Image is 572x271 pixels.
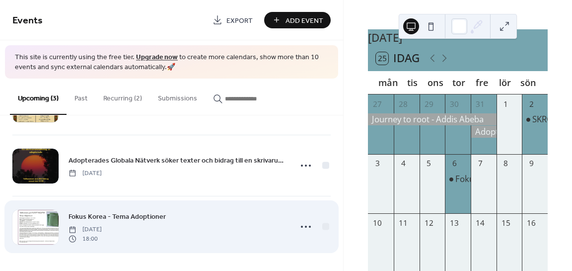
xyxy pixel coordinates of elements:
[372,50,423,67] button: 25Idag
[500,218,511,229] div: 15
[401,71,424,94] div: tis
[69,155,286,166] a: Adopterades Globala Nätverk söker texter och bidrag till en skrivarutställning av adopterade
[449,98,460,109] div: 30
[376,71,401,94] div: mån
[95,79,150,114] button: Recurring (2)
[470,71,494,94] div: fre
[526,158,537,169] div: 9
[226,15,253,26] span: Export
[475,218,486,229] div: 14
[449,218,460,229] div: 13
[447,71,470,94] div: tor
[67,79,95,114] button: Past
[372,218,383,229] div: 10
[398,98,409,109] div: 28
[445,173,471,185] div: Fokus Korea - Tema Adoptioner
[500,98,511,109] div: 1
[69,212,166,222] span: Fokus Korea - Tema Adoptioner
[69,155,286,166] span: Adopterades Globala Nätverk söker texter och bidrag till en skrivarutställning av adopterade
[286,15,323,26] span: Add Event
[424,98,434,109] div: 29
[398,218,409,229] div: 11
[526,98,537,109] div: 2
[368,113,496,125] div: Journey to root - Addis Abeba
[69,211,166,222] a: Fokus Korea - Tema Adoptioner
[10,79,67,115] button: Upcoming (3)
[424,158,434,169] div: 5
[516,71,540,94] div: sön
[522,113,548,125] div: SKRG:s onlinesamtal – För adopterade koreaner
[424,71,447,94] div: ons
[471,126,497,138] div: Adopterades Globala Nätverk söker texter och bidrag till en skrivarutställning av adopterade
[475,98,486,109] div: 31
[372,158,383,169] div: 3
[368,29,548,46] div: [DATE]
[205,12,260,28] a: Export
[264,12,331,28] button: Add Event
[398,158,409,169] div: 4
[69,225,102,234] span: [DATE]
[526,218,537,229] div: 16
[69,234,102,243] span: 18:00
[12,11,43,30] span: Events
[372,98,383,109] div: 27
[136,51,178,64] a: Upgrade now
[494,71,517,94] div: lör
[500,158,511,169] div: 8
[424,218,434,229] div: 12
[449,158,460,169] div: 6
[475,158,486,169] div: 7
[15,53,328,72] span: This site is currently using the free tier. to create more calendars, show more than 10 events an...
[69,169,102,178] span: [DATE]
[150,79,205,114] button: Submissions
